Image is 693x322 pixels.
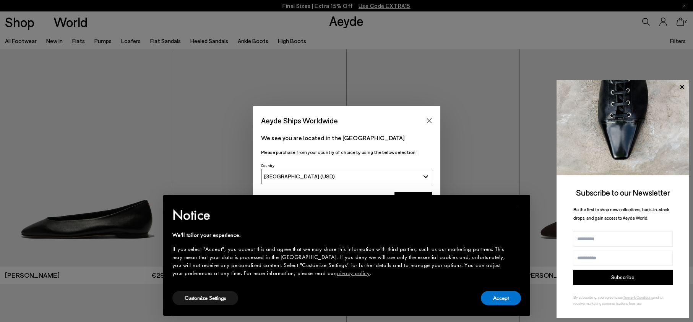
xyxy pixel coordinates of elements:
button: Accept [481,291,521,305]
button: Subscribe [573,270,673,285]
button: Customize Settings [172,291,238,305]
span: Country [261,163,274,168]
span: [GEOGRAPHIC_DATA] (USD) [264,173,335,180]
div: We'll tailor your experience. [172,231,509,239]
div: If you select "Accept", you accept this and agree that we may share this information with third p... [172,245,509,277]
p: We see you are located in the [GEOGRAPHIC_DATA] [261,133,432,142]
span: Subscribe to our Newsletter [576,188,670,197]
span: By subscribing, you agree to our [573,295,623,299]
img: ca3f721fb6ff708a270709c41d776025.jpg [557,80,689,175]
button: Close this notice [509,197,527,215]
h2: Notice [172,205,509,225]
span: × [515,200,520,212]
a: privacy policy [335,269,370,277]
span: Be the first to shop new collections, back-in-stock drops, and gain access to Aeyde World. [573,207,669,221]
p: Please purchase from your country of choice by using the below selection: [261,149,432,156]
button: Close [424,115,435,126]
a: Terms & Conditions [623,295,653,299]
span: Aeyde Ships Worldwide [261,114,338,127]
